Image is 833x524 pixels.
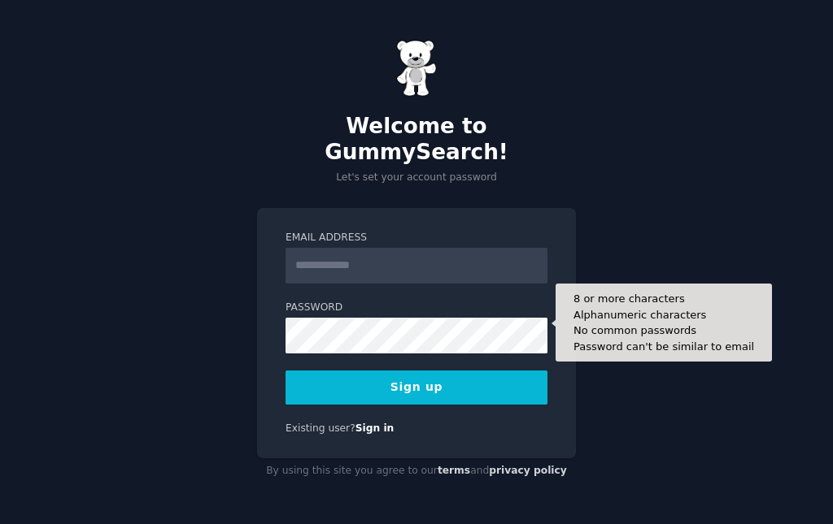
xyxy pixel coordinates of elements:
a: terms [438,465,470,476]
label: Password [286,301,547,315]
p: Let's set your account password [257,171,576,185]
span: Existing user? [286,422,355,434]
a: privacy policy [489,465,567,476]
button: Sign up [286,370,547,405]
label: Email Address [286,231,547,245]
img: Gummy Bear [396,40,437,97]
h2: Welcome to GummySearch! [257,114,576,165]
a: Sign in [355,422,395,434]
div: By using this site you agree to our and [257,458,576,484]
